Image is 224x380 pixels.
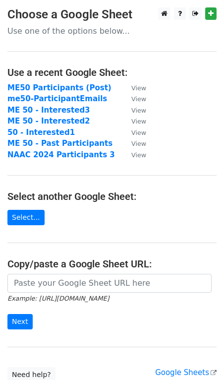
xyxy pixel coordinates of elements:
[131,129,146,136] small: View
[131,84,146,92] small: View
[7,139,112,148] a: ME 50 - Past Participants
[121,150,146,159] a: View
[174,332,224,380] iframe: Chat Widget
[131,107,146,114] small: View
[7,128,75,137] a: 50 - Interested1
[7,7,217,22] h3: Choose a Google Sheet
[7,106,90,115] a: ME 50 - Interested3
[7,26,217,36] p: Use one of the options below...
[155,368,217,377] a: Google Sheets
[7,94,107,103] a: me50-ParticipantEmails
[121,139,146,148] a: View
[121,106,146,115] a: View
[121,83,146,92] a: View
[131,118,146,125] small: View
[131,151,146,159] small: View
[7,295,109,302] small: Example: [URL][DOMAIN_NAME]
[131,140,146,147] small: View
[7,210,45,225] a: Select...
[7,314,33,329] input: Next
[7,274,212,293] input: Paste your Google Sheet URL here
[7,258,217,270] h4: Copy/paste a Google Sheet URL:
[7,66,217,78] h4: Use a recent Google Sheet:
[131,95,146,103] small: View
[7,83,112,92] a: ME50 Participants (Post)
[7,117,90,126] a: ME 50 - Interested2
[7,190,217,202] h4: Select another Google Sheet:
[121,128,146,137] a: View
[7,150,115,159] a: NAAC 2024 Participants 3
[121,117,146,126] a: View
[121,94,146,103] a: View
